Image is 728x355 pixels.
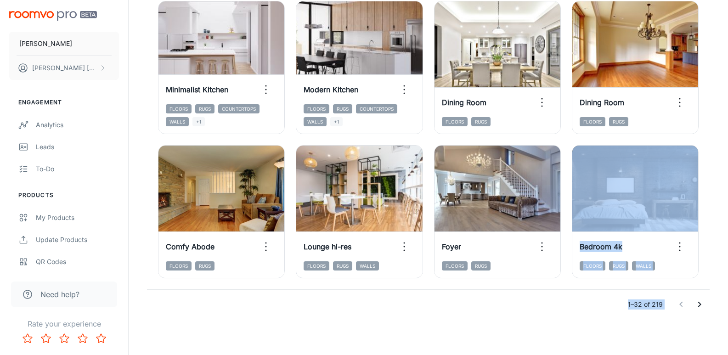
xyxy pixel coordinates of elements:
span: Floors [442,117,468,126]
span: Walls [356,261,379,270]
span: Rugs [195,104,214,113]
div: To-do [36,164,119,174]
p: [PERSON_NAME] [19,39,72,49]
h6: Lounge hi-res [304,241,351,252]
span: Rugs [333,104,352,113]
button: [PERSON_NAME] [9,32,119,56]
span: Floors [442,261,468,270]
span: Rugs [333,261,352,270]
div: QR Codes [36,257,119,267]
span: Floors [304,104,329,113]
p: Rate your experience [7,318,121,329]
span: Floors [166,104,192,113]
button: Rate 1 star [18,329,37,348]
span: Rugs [471,117,491,126]
span: +1 [192,117,205,126]
div: Leads [36,142,119,152]
button: [PERSON_NAME] [PERSON_NAME] [9,56,119,80]
h6: Dining Room [580,97,624,108]
h6: Foyer [442,241,461,252]
p: [PERSON_NAME] [PERSON_NAME] [32,63,97,73]
div: Update Products [36,235,119,245]
span: Rugs [609,117,628,126]
span: +1 [330,117,343,126]
span: Floors [166,261,192,270]
button: Rate 5 star [92,329,110,348]
h6: Comfy Abode [166,241,214,252]
button: Rate 3 star [55,329,73,348]
div: My Products [36,213,119,223]
span: Rugs [609,261,628,270]
h6: Minimalist Kitchen [166,84,228,95]
h6: Dining Room [442,97,486,108]
span: Rugs [195,261,214,270]
span: Walls [304,117,327,126]
span: Walls [632,261,655,270]
span: Need help? [40,289,79,300]
span: Floors [304,261,329,270]
img: Roomvo PRO Beta [9,11,97,21]
span: Floors [580,261,605,270]
button: Go to next page [690,295,709,314]
button: Rate 2 star [37,329,55,348]
h6: Bedroom 4k [580,241,622,252]
h6: Modern Kitchen [304,84,358,95]
span: Rugs [471,261,491,270]
button: Rate 4 star [73,329,92,348]
span: Floors [580,117,605,126]
div: Analytics [36,120,119,130]
span: Countertops [356,104,397,113]
span: Countertops [218,104,260,113]
p: 1–32 of 219 [628,299,663,310]
span: Walls [166,117,189,126]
